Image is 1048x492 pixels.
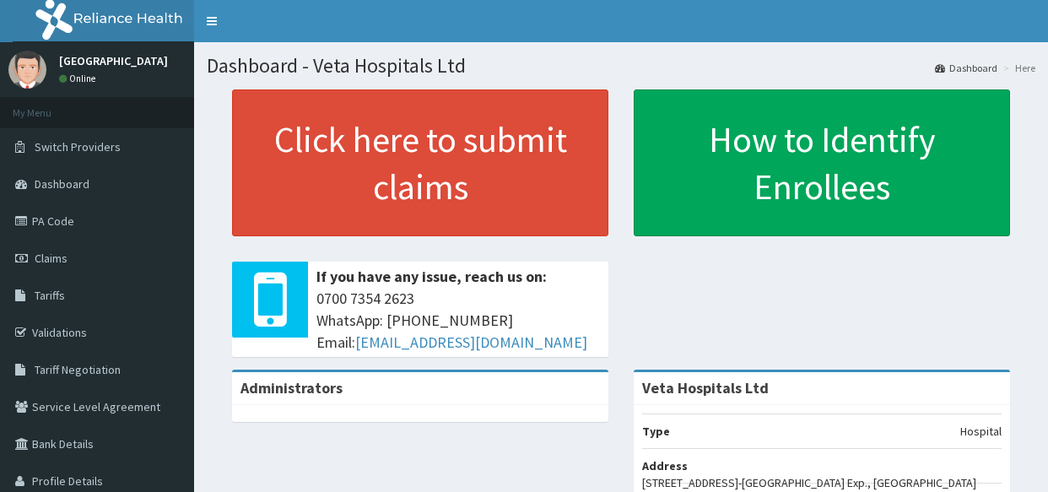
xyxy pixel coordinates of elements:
b: Address [642,458,688,473]
p: Hospital [960,423,1002,440]
img: User Image [8,51,46,89]
a: Dashboard [935,61,997,75]
li: Here [999,61,1035,75]
b: Type [642,424,670,439]
strong: Veta Hospitals Ltd [642,378,769,397]
span: Dashboard [35,176,89,192]
b: Administrators [240,378,343,397]
span: Claims [35,251,68,266]
span: Tariff Negotiation [35,362,121,377]
a: Click here to submit claims [232,89,608,236]
a: [EMAIL_ADDRESS][DOMAIN_NAME] [355,333,587,352]
h1: Dashboard - Veta Hospitals Ltd [207,55,1035,77]
a: Online [59,73,100,84]
span: Switch Providers [35,139,121,154]
a: How to Identify Enrollees [634,89,1010,236]
span: Tariffs [35,288,65,303]
p: [GEOGRAPHIC_DATA] [59,55,168,67]
span: 0700 7354 2623 WhatsApp: [PHONE_NUMBER] Email: [316,288,600,353]
b: If you have any issue, reach us on: [316,267,547,286]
